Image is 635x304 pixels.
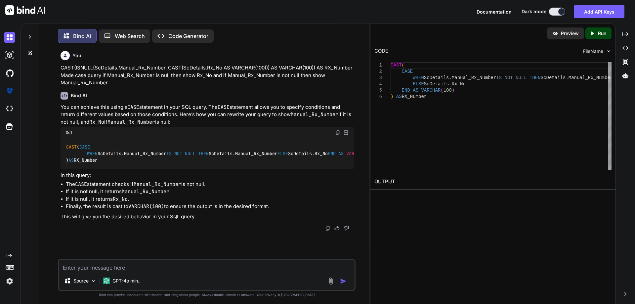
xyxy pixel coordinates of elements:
[71,92,87,99] h6: Bind AI
[68,157,74,163] span: AS
[66,181,354,188] li: The statement checks if is not null.
[374,47,388,55] div: CODE
[328,151,336,156] span: END
[4,32,15,43] img: darkChat
[568,75,613,80] span: Manual_Rx_Number
[4,103,15,114] img: cloudideIcon
[277,151,288,156] span: ELSE
[72,52,81,59] h6: You
[441,88,443,93] span: (
[566,75,568,80] span: .
[58,292,356,297] p: Bind can provide inaccurate information, including about people. Always double-check its answers....
[496,75,502,80] span: IS
[477,9,512,15] span: Documentation
[91,278,96,284] img: Pick Models
[327,277,335,285] img: attachment
[4,67,15,79] img: githubDark
[325,226,330,231] img: copy
[338,151,344,156] span: AS
[134,181,181,188] code: Manual_Rx_Number
[73,32,91,40] p: Bind AI
[452,75,496,80] span: Manual_Rx_Number
[107,119,155,125] code: Manual_Rx_Number
[374,68,382,75] div: 2
[73,278,89,284] p: Source
[583,48,603,55] span: FileName
[443,88,451,93] span: 100
[402,94,427,99] span: RX_Number
[198,151,209,156] span: THEN
[606,48,612,54] img: chevron down
[522,8,546,15] span: Dark mode
[61,213,354,221] p: This will give you the desired behavior in your SQL query.
[291,111,338,118] code: Manual_Rx_Number
[421,88,441,93] span: VARCHAR
[79,144,90,150] span: CASE
[424,81,449,87] span: ScDetails
[598,30,606,37] p: Run
[402,63,404,68] span: (
[344,226,349,231] img: dislike
[370,174,615,190] h2: OUTPUT
[4,85,15,97] img: premium
[75,181,87,188] code: CASE
[374,62,382,68] div: 1
[402,88,410,93] span: END
[516,75,527,80] span: NULL
[391,63,402,68] span: CAST
[529,75,541,80] span: THEN
[343,130,349,136] img: Open in Browser
[452,81,466,87] span: Rx_No
[413,88,418,93] span: AS
[424,75,449,80] span: ScDetails
[374,87,382,94] div: 5
[127,104,139,110] code: CASE
[89,119,104,125] code: Rx_No
[218,104,230,110] code: CASE
[449,81,451,87] span: .
[5,5,45,15] img: Bind AI
[402,69,413,74] span: CASE
[574,5,624,18] button: Add API Keys
[374,94,382,100] div: 6
[413,81,424,87] span: ELSE
[66,144,378,164] code: ( ScDetails.Manual_Rx_Number ScDetails.Manual_Rx_Number ScDetails.Rx_No ( ) ) RX_Number
[346,151,365,156] span: VARCHAR
[374,75,382,81] div: 3
[335,130,340,135] img: copy
[122,188,169,195] code: Manual_Rx_Number
[66,130,73,135] span: Sql
[61,104,354,126] p: You can achieve this using a statement in your SQL query. The statement allows you to specify con...
[552,30,558,36] img: preview
[334,226,340,231] img: like
[174,151,195,156] span: NOT NULL
[452,88,454,93] span: )
[66,203,354,210] li: Finally, the result is cast to to ensure the output is in the desired format.
[115,32,145,40] p: Web Search
[561,30,579,37] p: Preview
[103,278,110,284] img: GPT-4o mini
[112,278,141,284] p: GPT-4o min..
[166,151,172,156] span: IS
[61,172,354,179] p: In this query:
[449,75,451,80] span: .
[340,278,347,284] img: icon
[540,75,566,80] span: ScDetails
[477,8,512,15] button: Documentation
[413,75,424,80] span: WHEN
[66,144,77,150] span: CAST
[87,151,98,156] span: WHEN
[113,196,128,202] code: Rx_No
[66,188,354,195] li: If it is not null, it returns .
[4,50,15,61] img: darkAi-studio
[128,203,164,210] code: VARCHAR(100)
[61,64,354,87] p: CAST(ISNULL(ScDetails.Manual_Rx_Number, CAST(ScDetails.Rx_No AS VARCHAR(100))) AS VARCHAR(100)) A...
[4,276,15,287] img: settings
[66,195,354,203] li: If it is null, it returns .
[504,75,513,80] span: NOT
[168,32,208,40] p: Code Generator
[374,81,382,87] div: 4
[391,94,393,99] span: )
[396,94,402,99] span: AS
